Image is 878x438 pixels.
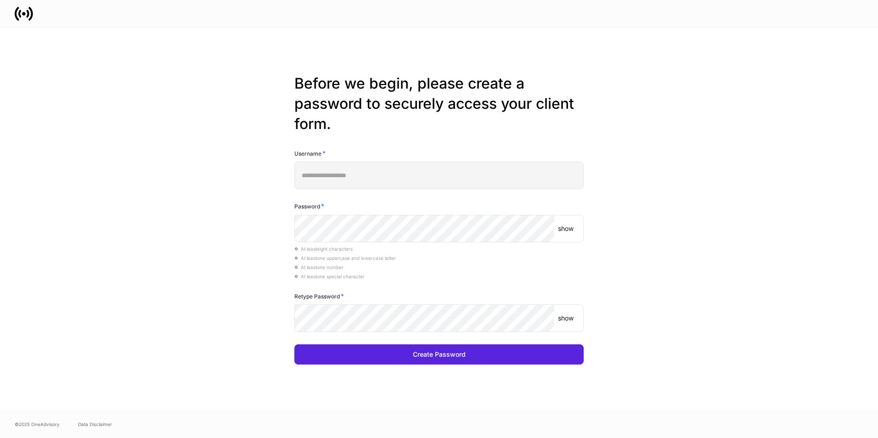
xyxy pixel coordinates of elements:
[15,421,60,428] span: © 2025 OneAdvisory
[294,246,353,252] span: At least eight characters
[294,264,343,270] span: At least one number
[294,292,344,301] h6: Retype Password
[558,224,574,233] p: show
[294,149,326,158] h6: Username
[558,314,574,323] p: show
[78,421,112,428] a: Data Disclaimer
[294,274,365,279] span: At least one special character
[294,255,396,261] span: At least one uppercase and lowercase letter
[413,351,466,358] div: Create Password
[294,202,324,211] h6: Password
[294,73,584,134] h2: Before we begin, please create a password to securely access your client form.
[294,344,584,365] button: Create Password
